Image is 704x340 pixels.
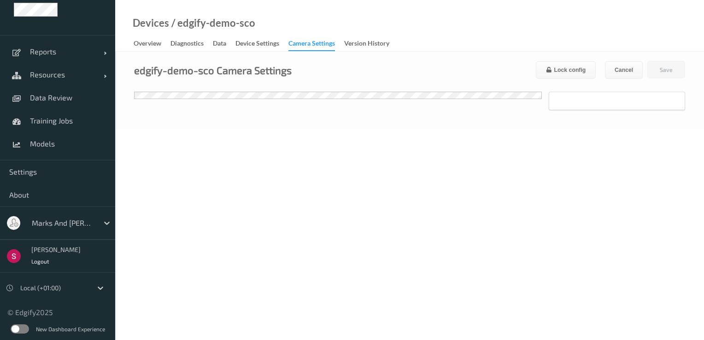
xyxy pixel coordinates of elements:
a: Data [213,37,235,50]
button: Cancel [605,61,643,79]
a: Device Settings [235,37,288,50]
div: Camera Settings [288,39,335,51]
div: / edgify-demo-sco [169,18,255,28]
button: Lock config [536,61,596,79]
div: Diagnostics [170,39,204,50]
a: Version History [344,37,399,50]
div: Version History [344,39,389,50]
button: Save [647,61,685,78]
a: Devices [133,18,169,28]
a: Diagnostics [170,37,213,50]
a: Camera Settings [288,37,344,51]
div: Device Settings [235,39,279,50]
a: Overview [134,37,170,50]
div: Overview [134,39,161,50]
div: edgify-demo-sco Camera Settings [134,65,292,75]
div: Data [213,39,226,50]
